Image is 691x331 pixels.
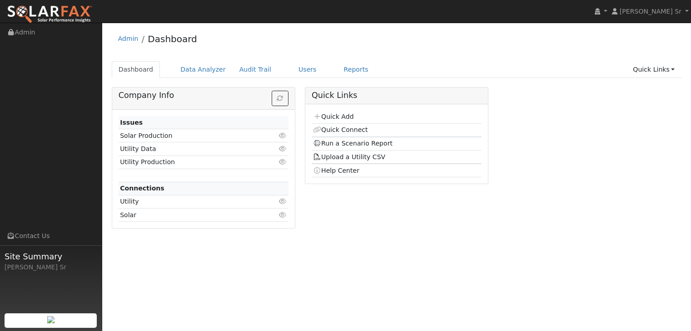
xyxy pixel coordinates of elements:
a: Quick Links [626,61,681,78]
img: SolarFax [7,5,92,24]
i: Click to view [279,212,287,218]
a: Audit Trail [233,61,278,78]
span: Site Summary [5,250,97,263]
h5: Quick Links [312,91,482,100]
span: [PERSON_NAME] Sr [620,8,681,15]
div: [PERSON_NAME] Sr [5,263,97,272]
a: Reports [337,61,375,78]
i: Click to view [279,159,287,165]
a: Dashboard [112,61,160,78]
i: Click to view [279,146,287,152]
a: Admin [118,35,139,42]
td: Utility Production [119,156,261,169]
a: Users [292,61,323,78]
i: Click to view [279,132,287,139]
strong: Connections [120,185,164,192]
strong: Issues [120,119,143,126]
a: Quick Connect [313,126,368,133]
a: Data Analyzer [174,61,233,78]
h5: Company Info [119,91,288,100]
img: retrieve [47,316,55,323]
td: Solar [119,209,261,222]
td: Solar Production [119,129,261,142]
a: Help Center [313,167,359,174]
td: Utility [119,195,261,208]
td: Utility Data [119,142,261,156]
a: Run a Scenario Report [313,140,393,147]
a: Upload a Utility CSV [313,153,385,161]
a: Dashboard [148,34,197,44]
i: Click to view [279,198,287,204]
a: Quick Add [313,113,353,120]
